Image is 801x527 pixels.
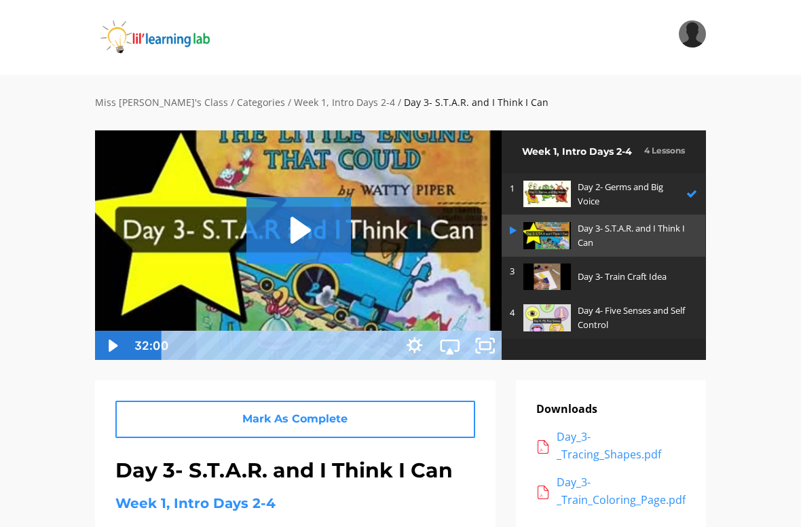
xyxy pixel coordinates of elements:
[294,96,395,109] a: Week 1, Intro Days 2-4
[115,495,276,511] a: Week 1, Intro Days 2-4
[398,95,401,110] div: /
[523,263,571,290] img: efd9875a-2185-4115-b14f-d9f15c4a0592.jpg
[644,144,685,157] h3: 4 Lessons
[523,304,571,331] img: zF3pdtj5TRGHU8GtIVFh_52272a404b40ffa866c776de362145047f287e52.jpg
[523,222,571,249] img: RhNkMJYTbaKobXTdwJ0q_85cad23c2c87e2c6d2cf384115b57828aec799f7.jpg
[522,144,637,159] h2: Week 1, Intro Days 2-4
[502,173,705,215] a: 1 Day 2- Germs and Big Voice
[578,221,690,250] p: Day 3- S.T.A.R. and I Think I Can
[557,474,686,509] div: Day_3-_Train_Coloring_Page.pdf
[510,181,517,196] p: 1
[231,95,234,110] div: /
[536,486,550,499] img: acrobat.png
[396,331,432,361] button: Show settings menu
[536,440,550,454] img: acrobat.png
[237,96,285,109] a: Categories
[578,270,690,284] p: Day 3- Train Craft Idea
[174,331,388,361] div: Playbar
[288,95,291,110] div: /
[467,331,502,361] button: Unfullscreen
[95,20,250,54] img: iJObvVIsTmeLBah9dr2P_logo_360x80.png
[502,297,705,339] a: 4 Day 4- Five Senses and Self Control
[115,401,475,438] a: Mark As Complete
[557,429,686,463] div: Day_3-_Tracing_Shapes.pdf
[502,215,705,257] a: Day 3- S.T.A.R. and I Think I Can
[502,257,705,297] a: 3 Day 3- Train Craft Idea
[536,429,686,463] a: Day_3-_Tracing_Shapes.pdf
[94,331,130,361] button: Play Video
[246,197,351,263] button: Play Video: sites/2147505858/video/YrOutXNpT2ygBM9YP9qb_Day_3-_S.T.A.R._and_I_Think_I_Can.mp4
[536,474,686,509] a: Day_3-_Train_Coloring_Page.pdf
[432,331,467,361] button: Airplay
[578,304,690,332] p: Day 4- Five Senses and Self Control
[523,181,571,207] img: TQHdSeAEQS6asfSOP148_24546158721e15859b7817749509a3de1da6fec3.jpg
[578,180,679,208] p: Day 2- Germs and Big Voice
[510,264,517,278] p: 3
[510,306,517,320] p: 4
[536,401,686,418] p: Downloads
[404,95,548,110] div: Day 3- S.T.A.R. and I Think I Can
[95,96,228,109] a: Miss [PERSON_NAME]'s Class
[115,454,475,487] h1: Day 3- S.T.A.R. and I Think I Can
[679,20,706,48] img: 1a35f87c1a725237745cd4cc52e1b2ec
